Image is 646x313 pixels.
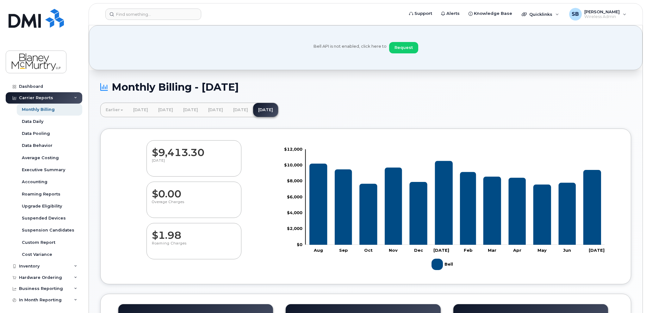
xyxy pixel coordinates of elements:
[287,226,302,231] tspan: $2,000
[432,256,454,273] g: Legend
[339,248,348,253] tspan: Sep
[253,103,278,117] a: [DATE]
[309,161,601,244] g: Bell
[203,103,228,117] a: [DATE]
[287,210,302,215] tspan: $4,000
[101,103,128,117] a: Earlier
[152,223,236,241] dd: $1.98
[537,248,547,253] tspan: May
[314,43,387,53] span: Bell API is not enabled, click here to
[228,103,253,117] a: [DATE]
[284,162,302,167] tspan: $10,000
[287,194,302,199] tspan: $6,000
[284,147,605,273] g: Chart
[488,248,497,253] tspan: Mar
[364,248,373,253] tspan: Oct
[152,141,236,158] dd: $9,413.30
[513,248,521,253] tspan: Apr
[394,45,413,51] span: Request
[434,248,450,253] tspan: [DATE]
[284,147,302,152] tspan: $12,000
[464,248,473,253] tspan: Feb
[152,200,236,211] p: Overage Charges
[414,248,423,253] tspan: Dec
[389,248,398,253] tspan: Nov
[153,103,178,117] a: [DATE]
[563,248,571,253] tspan: Jun
[152,158,236,170] p: [DATE]
[152,241,236,252] p: Roaming Charges
[287,178,302,183] tspan: $8,000
[589,248,605,253] tspan: [DATE]
[178,103,203,117] a: [DATE]
[100,81,631,93] h1: Monthly Billing - [DATE]
[432,256,454,273] g: Bell
[314,248,323,253] tspan: Aug
[128,103,153,117] a: [DATE]
[297,242,302,247] tspan: $0
[389,42,418,53] button: Request
[152,182,236,200] dd: $0.00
